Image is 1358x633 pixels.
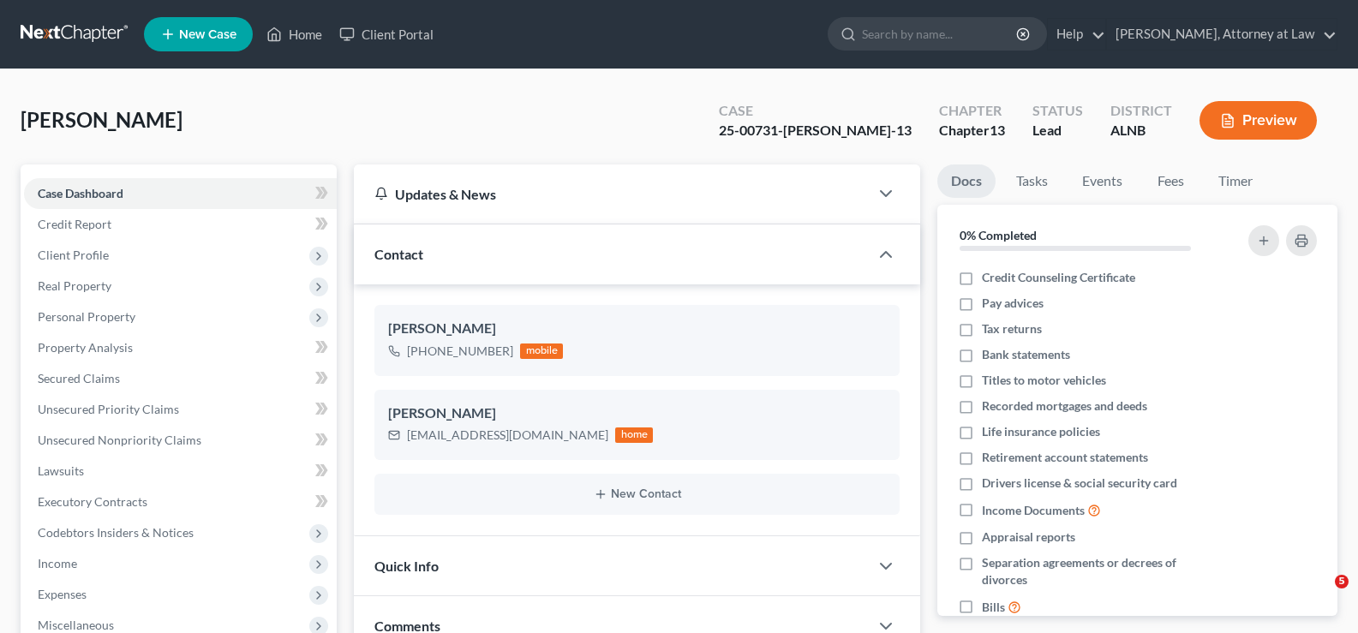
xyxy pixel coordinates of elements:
[982,502,1085,519] span: Income Documents
[374,558,439,574] span: Quick Info
[38,340,133,355] span: Property Analysis
[38,494,147,509] span: Executory Contracts
[24,363,337,394] a: Secured Claims
[1110,101,1172,121] div: District
[939,121,1005,140] div: Chapter
[1335,575,1349,588] span: 5
[24,425,337,456] a: Unsecured Nonpriority Claims
[38,433,201,447] span: Unsecured Nonpriority Claims
[520,343,563,359] div: mobile
[407,343,513,360] div: [PHONE_NUMBER]
[38,618,114,632] span: Miscellaneous
[38,371,120,385] span: Secured Claims
[388,403,886,424] div: [PERSON_NAME]
[38,525,194,540] span: Codebtors Insiders & Notices
[24,209,337,240] a: Credit Report
[1032,101,1083,121] div: Status
[331,19,442,50] a: Client Portal
[1199,101,1317,140] button: Preview
[24,487,337,517] a: Executory Contracts
[982,599,1005,616] span: Bills
[38,587,87,601] span: Expenses
[939,101,1005,121] div: Chapter
[1143,164,1198,198] a: Fees
[1205,164,1266,198] a: Timer
[388,487,886,501] button: New Contact
[21,107,182,132] span: [PERSON_NAME]
[982,475,1177,492] span: Drivers license & social security card
[982,397,1147,415] span: Recorded mortgages and deeds
[38,463,84,478] span: Lawsuits
[407,427,608,444] div: [EMAIL_ADDRESS][DOMAIN_NAME]
[982,269,1135,286] span: Credit Counseling Certificate
[960,228,1037,242] strong: 0% Completed
[982,372,1106,389] span: Titles to motor vehicles
[982,449,1148,466] span: Retirement account statements
[179,28,236,41] span: New Case
[982,554,1223,588] span: Separation agreements or decrees of divorces
[1002,164,1062,198] a: Tasks
[719,121,912,140] div: 25-00731-[PERSON_NAME]-13
[38,309,135,324] span: Personal Property
[615,427,653,443] div: home
[1032,121,1083,140] div: Lead
[38,248,109,262] span: Client Profile
[862,18,1019,50] input: Search by name...
[1107,19,1337,50] a: [PERSON_NAME], Attorney at Law
[982,295,1044,312] span: Pay advices
[1048,19,1105,50] a: Help
[982,320,1042,337] span: Tax returns
[24,456,337,487] a: Lawsuits
[374,246,423,262] span: Contact
[982,346,1070,363] span: Bank statements
[719,101,912,121] div: Case
[1110,121,1172,140] div: ALNB
[388,319,886,339] div: [PERSON_NAME]
[982,528,1075,546] span: Appraisal reports
[38,186,123,200] span: Case Dashboard
[38,556,77,570] span: Income
[38,402,179,416] span: Unsecured Priority Claims
[258,19,331,50] a: Home
[38,217,111,231] span: Credit Report
[24,394,337,425] a: Unsecured Priority Claims
[937,164,996,198] a: Docs
[24,178,337,209] a: Case Dashboard
[24,332,337,363] a: Property Analysis
[374,185,848,203] div: Updates & News
[1300,575,1341,616] iframe: Intercom live chat
[1068,164,1136,198] a: Events
[38,278,111,293] span: Real Property
[990,122,1005,138] span: 13
[982,423,1100,440] span: Life insurance policies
